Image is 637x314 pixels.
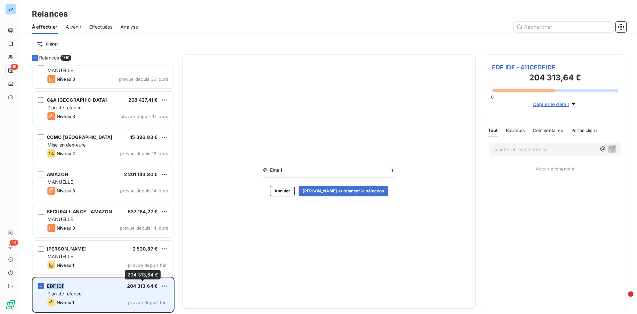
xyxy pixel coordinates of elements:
[389,167,395,173] span: 1
[119,76,168,82] span: prévue depuis 36 jours
[47,246,87,252] span: [PERSON_NAME]
[614,291,630,307] iframe: Intercom live chat
[47,283,64,289] span: EDF IDF
[127,283,158,289] span: 204 313,64 €
[57,151,75,156] span: Niveau 2
[57,262,74,268] span: Niveau 1
[10,240,18,246] span: 44
[57,114,75,119] span: Niveau 3
[47,171,68,177] span: AMAZON
[488,128,498,133] span: Tout
[57,188,75,193] span: Niveau 3
[32,65,175,314] div: grid
[533,101,569,108] span: Déplier le détail
[492,72,618,85] h3: 204 313,64 €
[120,225,168,231] span: prévue depuis 14 jours
[47,254,73,259] span: MANUELLE
[128,300,168,305] span: prévue depuis hier
[60,55,71,61] span: 1/ 19
[270,167,388,173] span: Email
[128,262,168,268] span: prévue depuis hier
[120,151,168,156] span: prévue depuis 16 jours
[531,100,579,108] button: Déplier le détail
[57,300,74,305] span: Niveau 1
[5,4,16,15] div: BP
[120,114,168,119] span: prévue depuis 17 jours
[47,142,86,148] span: Mise en demeure
[514,22,613,32] input: Rechercher
[299,186,388,196] button: [PERSON_NAME] et relancer la sélection
[628,291,633,297] span: 1
[124,171,158,177] span: 2 201 143,80 €
[66,24,81,30] span: À venir
[47,67,73,73] span: MANUELLE
[32,24,58,30] span: À effectuer
[270,186,294,196] button: Annuler
[492,63,618,72] span: EDF IDF - 411CEDFIDF
[57,225,75,231] span: Niveau 3
[571,128,597,133] span: Portail client
[47,134,112,140] span: COMO [GEOGRAPHIC_DATA]
[130,134,158,140] span: 15 396,83 €
[491,94,494,100] span: 0
[47,97,107,103] span: C&A [GEOGRAPHIC_DATA]
[133,246,158,252] span: 2 530,87 €
[47,291,82,296] span: Plan de relance
[47,179,73,185] span: MANUELLE
[120,188,168,193] span: prévue depuis 14 jours
[11,64,18,70] span: 19
[128,97,158,103] span: 208 427,41 €
[57,76,75,82] span: Niveau 3
[127,272,158,277] span: 204 313,64 €
[47,105,82,110] span: Plan de relance
[47,216,73,222] span: MANUELLE
[506,128,525,133] span: Relances
[533,128,563,133] span: Commentaires
[5,299,16,310] img: Logo LeanPay
[120,24,138,30] span: Analyse
[536,166,574,171] span: Aucun évènement
[89,24,113,30] span: Effectuées
[32,8,68,20] h3: Relances
[47,209,112,214] span: SECURALLIANCE - AMAZON
[39,54,59,61] span: Relances
[128,209,158,214] span: 637 184,27 €
[32,39,62,50] button: Filtrer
